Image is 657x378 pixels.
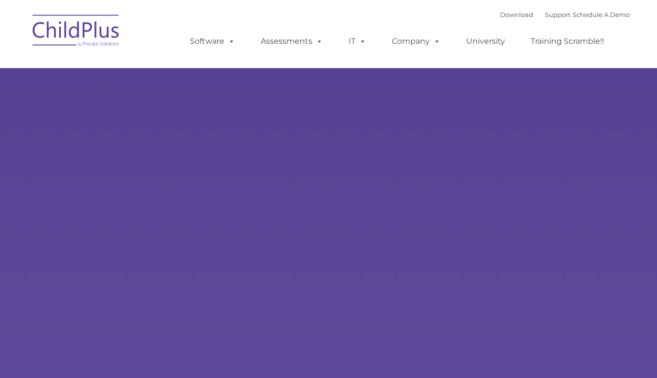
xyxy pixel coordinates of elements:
img: ChildPlus by Procare Solutions [28,8,125,56]
a: Company [382,32,450,51]
a: IT [339,32,376,51]
a: Schedule A Demo [573,11,630,18]
font: | [500,11,630,18]
a: Training Scramble!! [521,32,614,51]
a: Support [545,11,571,18]
a: Software [180,32,245,51]
a: Download [500,11,533,18]
a: University [456,32,515,51]
a: Assessments [251,32,333,51]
